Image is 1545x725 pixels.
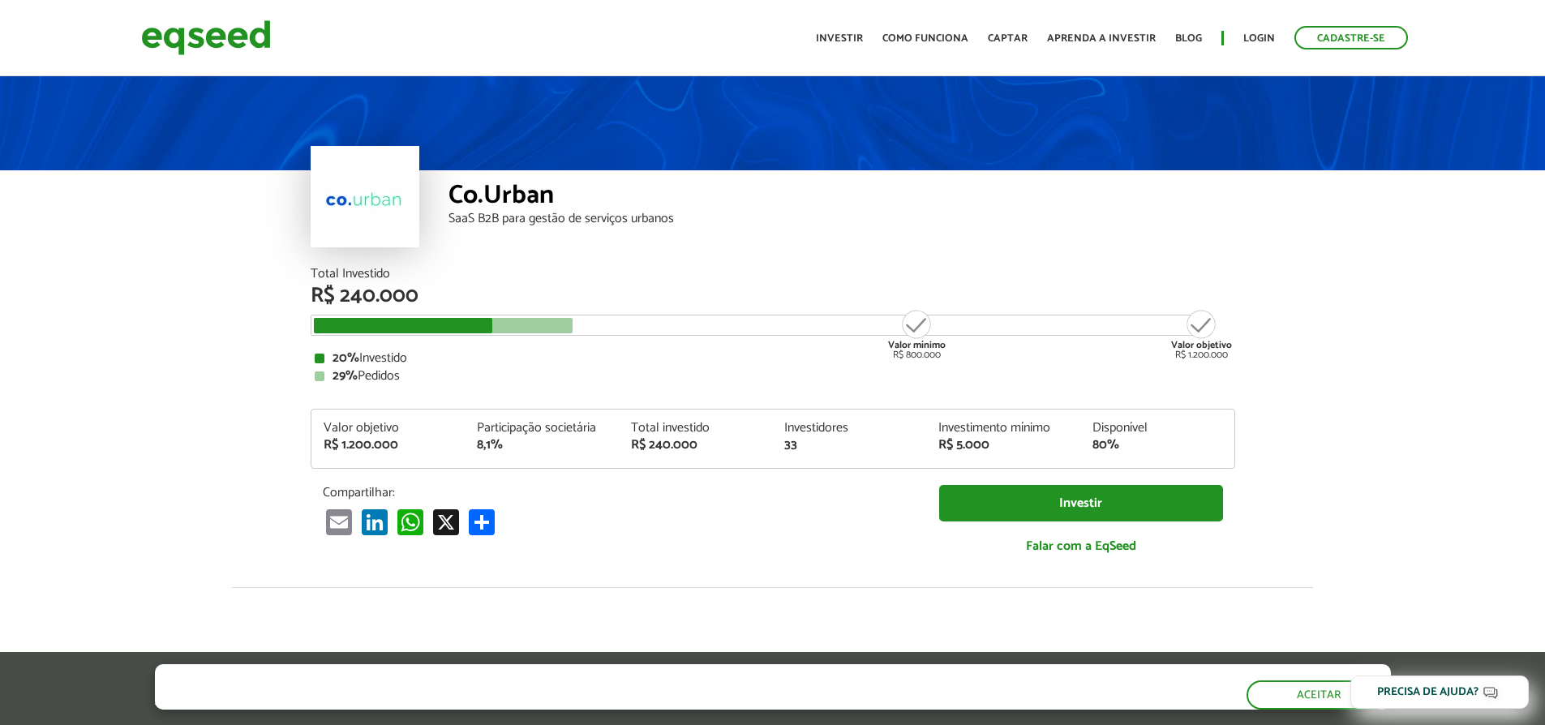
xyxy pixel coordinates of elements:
div: Total Investido [311,268,1235,281]
div: Investido [315,352,1231,365]
a: Como funciona [882,33,968,44]
a: Falar com a EqSeed [939,530,1223,563]
div: R$ 800.000 [886,308,947,360]
div: 8,1% [477,439,607,452]
div: Total investido [631,422,761,435]
p: Compartilhar: [323,485,915,500]
a: X [430,508,462,535]
a: Email [323,508,355,535]
div: Participação societária [477,422,607,435]
div: SaaS B2B para gestão de serviços urbanos [448,212,1235,225]
div: Valor objetivo [324,422,453,435]
div: Investidores [784,422,914,435]
button: Aceitar [1247,680,1391,710]
a: LinkedIn [358,508,391,535]
div: Investimento mínimo [938,422,1068,435]
a: Captar [988,33,1028,44]
div: Co.Urban [448,182,1235,212]
a: WhatsApp [394,508,427,535]
a: Cadastre-se [1294,26,1408,49]
div: Disponível [1092,422,1222,435]
strong: 29% [333,365,358,387]
a: política de privacidade e de cookies [369,695,556,709]
strong: Valor objetivo [1171,337,1232,353]
p: Ao clicar em "aceitar", você aceita nossa . [155,693,742,709]
div: R$ 240.000 [631,439,761,452]
div: R$ 5.000 [938,439,1068,452]
a: Investir [816,33,863,44]
a: Investir [939,485,1223,521]
img: EqSeed [141,16,271,59]
a: Login [1243,33,1275,44]
a: Aprenda a investir [1047,33,1156,44]
div: R$ 1.200.000 [324,439,453,452]
a: Share [466,508,498,535]
div: 80% [1092,439,1222,452]
strong: Valor mínimo [888,337,946,353]
a: Blog [1175,33,1202,44]
div: 33 [784,439,914,452]
div: R$ 1.200.000 [1171,308,1232,360]
strong: 20% [333,347,359,369]
div: Pedidos [315,370,1231,383]
h5: O site da EqSeed utiliza cookies para melhorar sua navegação. [155,664,742,689]
div: R$ 240.000 [311,285,1235,307]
